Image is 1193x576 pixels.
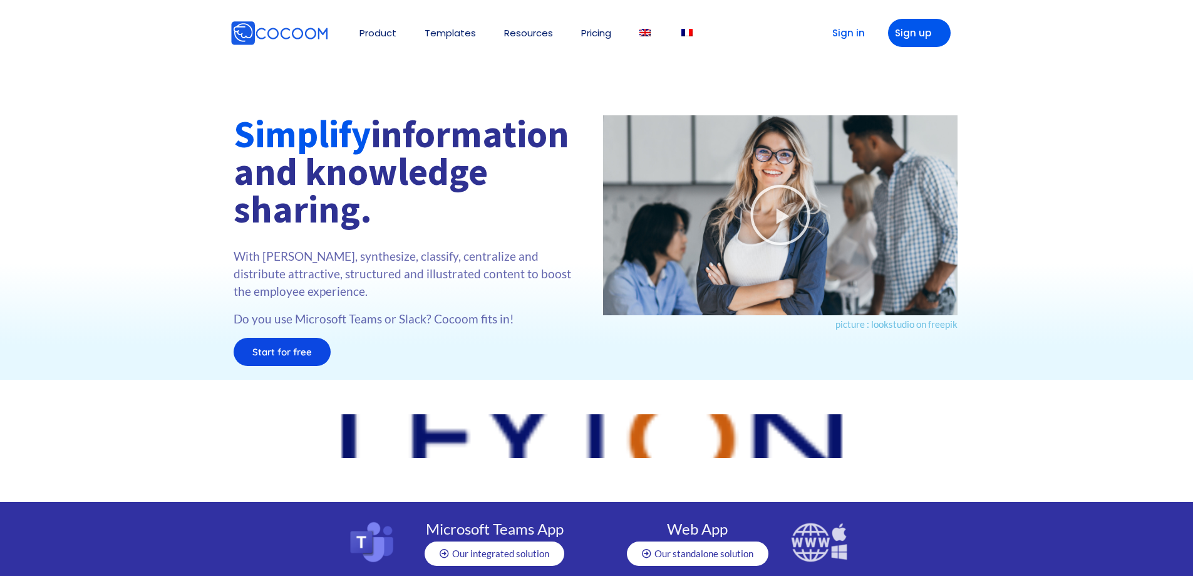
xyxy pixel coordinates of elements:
h1: information and knowledge sharing. [234,115,591,228]
a: Templates [425,28,476,38]
h4: Web App [616,521,778,537]
a: Resources [504,28,553,38]
span: Our integrated solution [452,549,549,558]
img: English [639,29,651,36]
img: French [681,29,693,36]
a: Pricing [581,28,611,38]
span: Our standalone solution [654,549,753,558]
a: Our integrated solution [425,542,564,566]
a: Sign up [888,19,951,47]
h4: Microsoft Teams App [413,521,577,537]
span: Start for free [252,347,312,357]
a: Our standalone solution [627,542,768,566]
a: Product [359,28,396,38]
a: Sign in [813,19,875,47]
p: Do you use Microsoft Teams or Slack? Cocoom fits in! [234,310,591,328]
font: Simplify [234,110,371,157]
p: With [PERSON_NAME], synthesize, classify, centralize and distribute attractive, structured and il... [234,248,591,300]
a: Start for free [234,338,331,366]
a: picture : lookstudio on freepik [835,318,958,330]
img: Cocoom [230,21,328,46]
